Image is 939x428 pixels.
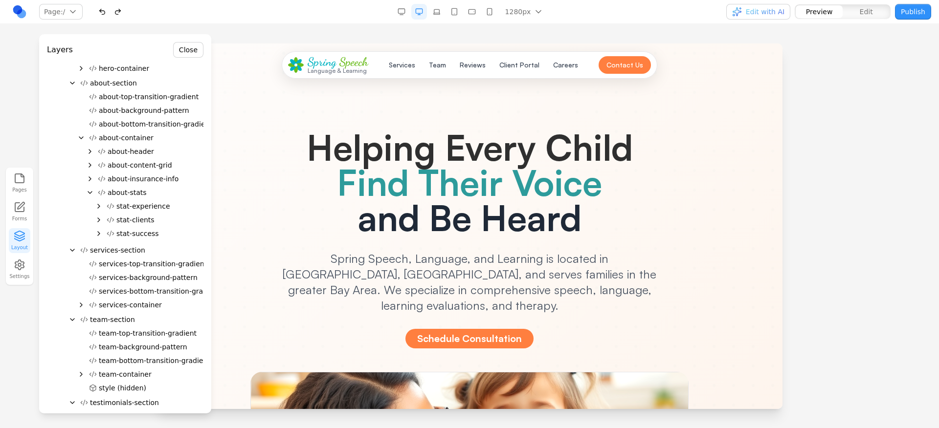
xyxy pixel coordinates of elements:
button: about-content-grid [94,158,203,172]
span: testimonials-top-transition-gradient [99,411,221,421]
button: Mobile [482,4,497,20]
button: about-bottom-transition-gradient [85,117,216,131]
button: Expand [77,301,85,309]
button: Collapse [68,399,76,407]
span: about-content-grid [108,160,172,170]
button: team-bottom-transition-gradient [85,354,214,367]
button: Tablet [447,4,462,20]
button: Collapse [68,79,76,87]
button: team-section [76,313,203,326]
span: about-section [90,78,137,88]
span: team-bottom-transition-gradient [99,356,210,365]
span: Edit [860,7,873,17]
span: team-section [90,315,135,324]
span: services-section [90,245,145,255]
span: about-top-transition-gradient [99,92,199,102]
button: Expand [86,148,94,155]
span: about-insurance-info [108,174,179,184]
button: Close [173,42,203,58]
button: Expand [95,230,103,237]
span: about-header [108,147,154,156]
button: stat-success [103,227,203,240]
span: services-bottom-transition-gradient [99,286,221,296]
button: Expand [86,175,94,183]
button: testimonials-section [76,396,203,409]
h3: Layers [47,44,73,56]
button: services-background-pattern [85,271,203,284]
button: services-container [85,298,203,312]
button: Schedule Consultation [249,285,377,305]
button: hero-container [85,62,203,75]
span: about-background-pattern [99,106,189,115]
button: 1280px [499,4,550,20]
button: team-background-pattern [85,340,203,354]
button: about-top-transition-gradient [85,90,203,104]
button: team-container [85,367,203,381]
span: stat-experience [116,201,170,211]
iframe: Preview [156,43,782,409]
button: services-bottom-transition-gradient [85,284,224,298]
button: Collapse [77,134,85,142]
button: Expand [95,216,103,224]
span: Edit with AI [746,7,784,17]
button: about-background-pattern [85,104,203,117]
button: Expand [77,64,85,72]
span: about-stats [108,188,147,197]
button: Expand [95,202,103,210]
button: Page:/ [39,4,83,20]
button: stat-experience [103,199,203,213]
button: about-insurance-info [94,172,203,186]
span: Find Their Voice [180,117,446,161]
button: Settings [9,257,30,282]
button: Collapse [68,316,76,323]
button: about-header [94,145,203,158]
button: Collapse [86,189,94,196]
span: Preview [806,7,833,17]
button: Collapse [68,246,76,254]
span: services-top-transition-gradient [99,259,207,269]
button: team-top-transition-gradient [85,326,203,340]
button: Expand [77,370,85,378]
button: services-top-transition-gradient [85,257,211,271]
span: services-background-pattern [99,273,198,282]
button: Publish [895,4,931,20]
span: style (hidden) [99,383,146,393]
button: Desktop [411,4,427,20]
button: style (hidden) [85,381,203,395]
button: about-container [85,131,203,145]
button: Mobile Landscape [464,4,480,20]
button: about-stats [94,186,203,199]
span: testimonials-section [90,398,159,407]
span: team-background-pattern [99,342,187,352]
button: stat-clients [103,213,203,227]
span: stat-clients [116,215,155,225]
span: about-bottom-transition-gradient [99,119,212,129]
p: Spring Speech, Language, and Learning is located in [GEOGRAPHIC_DATA], [GEOGRAPHIC_DATA], and ser... [125,207,501,270]
button: Expand [86,161,94,169]
span: about-container [99,133,154,143]
span: stat-success [116,229,159,238]
button: Desktop Wide [394,4,409,20]
button: Layout [9,228,30,253]
button: services-section [76,243,203,257]
button: about-section [76,76,203,90]
span: team-container [99,369,152,379]
span: services-container [99,300,162,310]
button: Laptop [429,4,445,20]
button: Pages [9,171,30,195]
button: Edit with AI [726,4,790,20]
span: hero-container [99,64,149,73]
span: team-top-transition-gradient [99,328,197,338]
a: Forms [9,199,30,224]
